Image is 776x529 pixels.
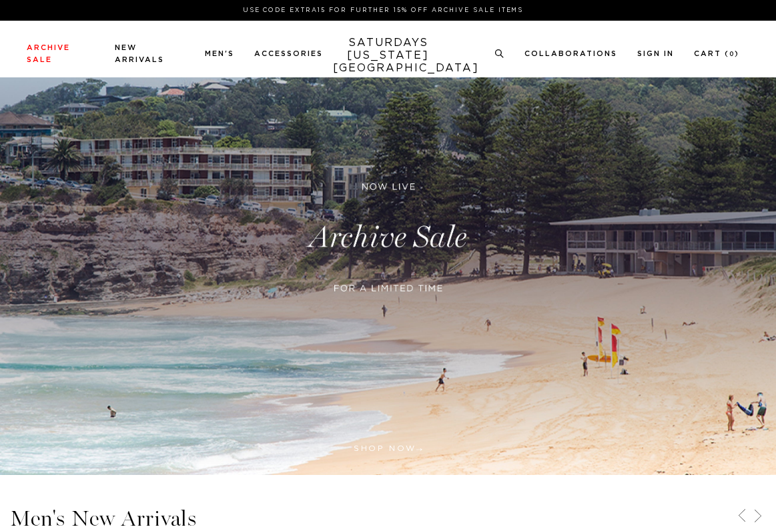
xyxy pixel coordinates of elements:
[333,37,443,75] a: SATURDAYS[US_STATE][GEOGRAPHIC_DATA]
[694,50,739,57] a: Cart (0)
[115,44,164,63] a: New Arrivals
[27,44,70,63] a: Archive Sale
[637,50,674,57] a: Sign In
[32,5,734,15] p: Use Code EXTRA15 for Further 15% Off Archive Sale Items
[205,50,234,57] a: Men's
[729,51,735,57] small: 0
[254,50,323,57] a: Accessories
[524,50,617,57] a: Collaborations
